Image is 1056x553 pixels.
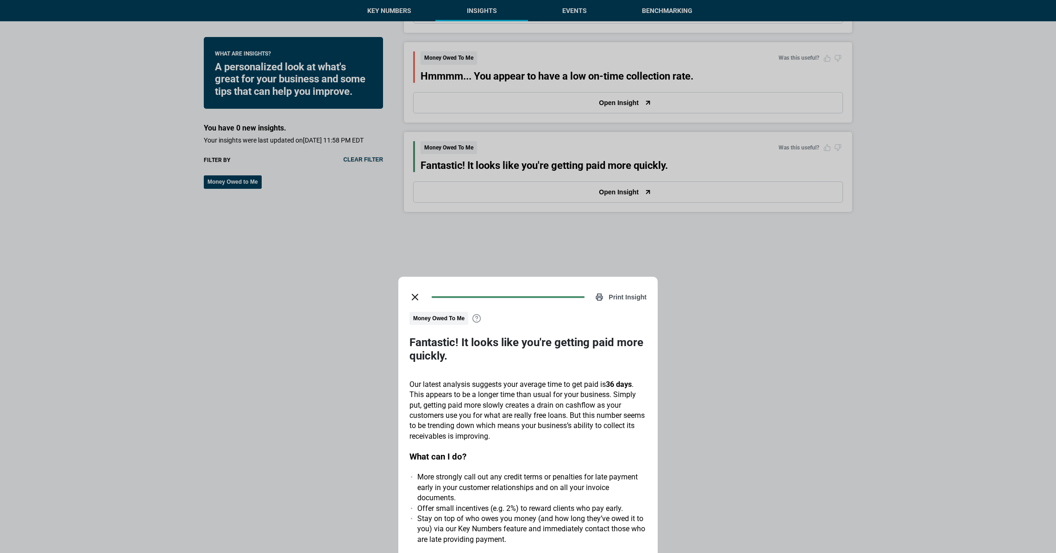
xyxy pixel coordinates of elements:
li: More strongly call out any credit terms or penalties for late payment early in your customer rela... [417,472,647,503]
p: Our latest analysis suggests your average time to get paid is . This appears to be a longer time ... [409,379,647,441]
strong: 36 days [606,380,632,389]
button: Money Owed To Me [409,312,481,325]
button: Print Insight [585,293,647,301]
span: Money Owed To Me [409,312,468,325]
li: Stay on top of who owes you money (and how long they’ve owed it to you) via our Key Numbers featu... [417,514,647,545]
h3: What can I do? [409,451,647,463]
button: close dialog [406,288,424,306]
li: Offer small incentives (e.g. 2%) to reward clients who pay early. [417,503,647,514]
h3: Fantastic! It looks like you're getting paid more quickly. [409,336,647,363]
